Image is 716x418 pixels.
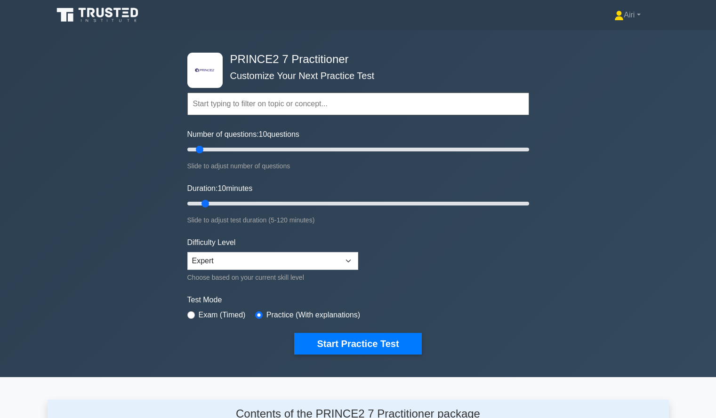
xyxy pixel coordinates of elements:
[259,130,267,138] span: 10
[217,184,226,192] span: 10
[592,6,663,24] a: Airi
[187,160,529,172] div: Slide to adjust number of questions
[187,237,236,248] label: Difficulty Level
[187,214,529,226] div: Slide to adjust test duration (5-120 minutes)
[187,294,529,306] label: Test Mode
[199,309,246,321] label: Exam (Timed)
[294,333,421,355] button: Start Practice Test
[187,183,253,194] label: Duration: minutes
[187,93,529,115] input: Start typing to filter on topic or concept...
[226,53,483,66] h4: PRINCE2 7 Practitioner
[266,309,360,321] label: Practice (With explanations)
[187,272,358,283] div: Choose based on your current skill level
[187,129,299,140] label: Number of questions: questions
